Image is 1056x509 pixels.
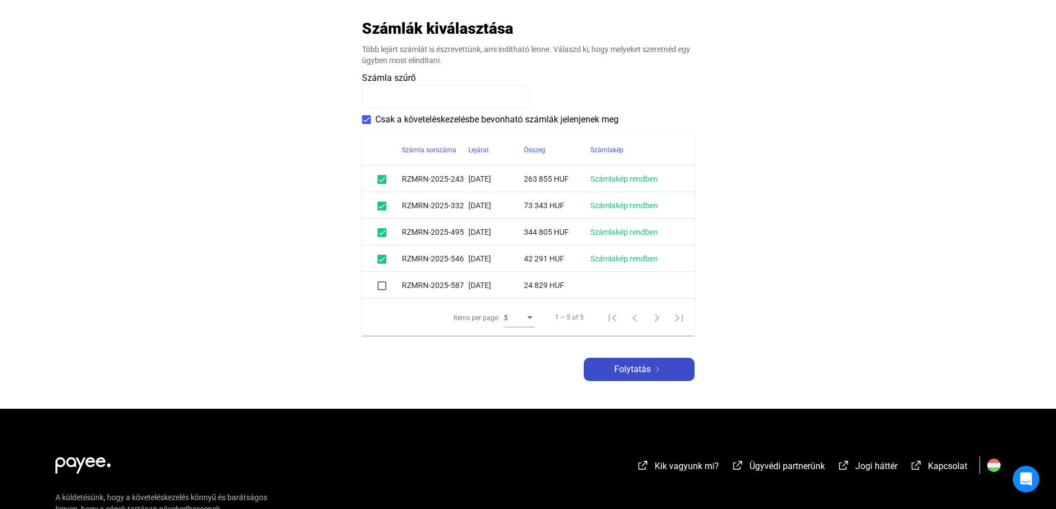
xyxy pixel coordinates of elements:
[362,73,416,83] span: Számla szűrő
[555,311,584,324] div: 1 – 5 of 5
[636,460,650,471] img: external-link-white
[524,245,590,272] td: 42 291 HUF
[402,192,468,219] td: RZMRN-2025-332
[524,143,545,157] div: Összeg
[468,192,524,219] td: [DATE]
[504,311,535,324] mat-select: Items per page:
[468,166,524,192] td: [DATE]
[646,306,668,328] button: Next page
[584,358,695,381] button: Folytatásarrow-right-white
[749,461,825,471] span: Ügyvédi partnerünk
[453,311,499,325] div: Items per page:
[590,228,658,236] a: Számlakép rendben
[601,306,624,328] button: First page
[590,254,658,263] a: Számlakép rendben
[731,462,825,473] a: external-link-whiteÜgyvédi partnerünk
[402,272,468,299] td: RZMRN-2025-587
[524,272,590,299] td: 24 829 HUF
[468,143,524,157] div: Lejárat
[910,462,967,473] a: external-link-whiteKapcsolat
[590,143,624,157] div: Számlakép
[837,462,897,473] a: external-link-whiteJogi háttér
[614,363,651,376] span: Folytatás
[651,367,664,372] img: arrow-right-white
[636,462,719,473] a: external-link-whiteKik vagyunk mi?
[668,306,690,328] button: Last page
[402,143,456,157] div: Számla sorszáma
[837,460,850,471] img: external-link-white
[987,459,1001,472] img: HU.svg
[402,219,468,245] td: RZMRN-2025-495
[468,219,524,245] td: [DATE]
[402,166,468,192] td: RZMRN-2025-243
[362,44,695,66] div: Több lejárt számlát is észrevettünk, ami indítható lenne. Válaszd ki, hogy melyeket szeretnéd egy...
[524,192,590,219] td: 73 343 HUF
[855,461,897,471] span: Jogi háttér
[655,461,719,471] span: Kik vagyunk mi?
[468,272,524,299] td: [DATE]
[375,113,619,126] span: Csak a követeléskezelésbe bevonható számlák jelenjenek meg
[402,143,468,157] div: Számla sorszáma
[504,314,508,322] span: 5
[468,143,489,157] div: Lejárat
[524,166,590,192] td: 263 855 HUF
[928,461,967,471] span: Kapcsolat
[624,306,646,328] button: Previous page
[362,19,513,38] h2: Számlák kiválasztása
[402,245,468,272] td: RZMRN-2025-546
[590,174,658,183] a: Számlakép rendben
[590,143,681,157] div: Számlakép
[524,219,590,245] td: 344 805 HUF
[55,451,111,474] img: white-payee-white-dot.svg
[1013,466,1039,492] div: Open Intercom Messenger
[590,201,658,210] a: Számlakép rendben
[910,460,923,471] img: external-link-white
[731,460,744,471] img: external-link-white
[468,245,524,272] td: [DATE]
[524,143,590,157] div: Összeg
